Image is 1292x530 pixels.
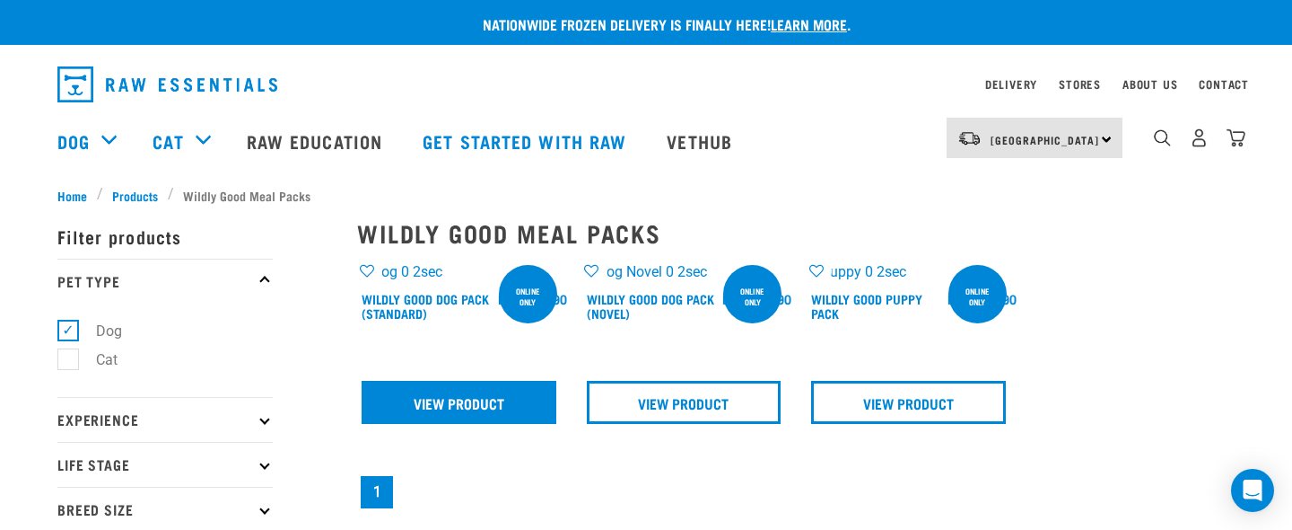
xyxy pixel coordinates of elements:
[1227,128,1245,147] img: home-icon@2x.png
[57,66,277,102] img: Raw Essentials Logo
[357,473,1235,512] nav: pagination
[57,442,273,487] p: Life Stage
[57,214,273,259] p: Filter products
[362,296,489,316] a: Wildly Good Dog Pack (Standard)
[112,186,158,205] span: Products
[1059,81,1101,87] a: Stores
[357,261,442,283] img: Dog 0 2sec
[1154,129,1171,146] img: home-icon-1@2x.png
[1190,128,1209,147] img: user.png
[771,20,847,28] a: Learn more
[811,381,1006,424] a: View Product
[57,186,97,205] a: Home
[362,381,556,424] a: View Product
[649,105,755,177] a: Vethub
[985,81,1037,87] a: Delivery
[991,137,1099,143] span: [GEOGRAPHIC_DATA]
[357,219,1235,247] h2: Wildly Good Meal Packs
[405,105,649,177] a: Get started with Raw
[587,296,714,316] a: Wildly Good Dog Pack (Novel)
[361,476,393,508] a: Page 1
[67,349,125,371] label: Cat
[57,128,90,155] a: Dog
[587,381,781,424] a: View Product
[723,278,781,315] div: Online Only
[957,130,982,146] img: van-moving.png
[229,105,405,177] a: Raw Education
[57,397,273,442] p: Experience
[807,261,906,283] img: Puppy 0 2sec
[57,259,273,304] p: Pet Type
[1122,81,1177,87] a: About Us
[153,128,183,155] a: Cat
[582,261,707,283] img: Dog Novel 0 2sec
[67,320,129,342] label: Dog
[811,296,922,316] a: Wildly Good Puppy Pack
[1231,469,1274,512] div: Open Intercom Messenger
[43,59,1249,110] nav: dropdown navigation
[57,186,87,205] span: Home
[1199,81,1249,87] a: Contact
[57,186,1235,205] nav: breadcrumbs
[103,186,168,205] a: Products
[948,278,1007,315] div: Online Only
[499,278,557,315] div: Online Only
